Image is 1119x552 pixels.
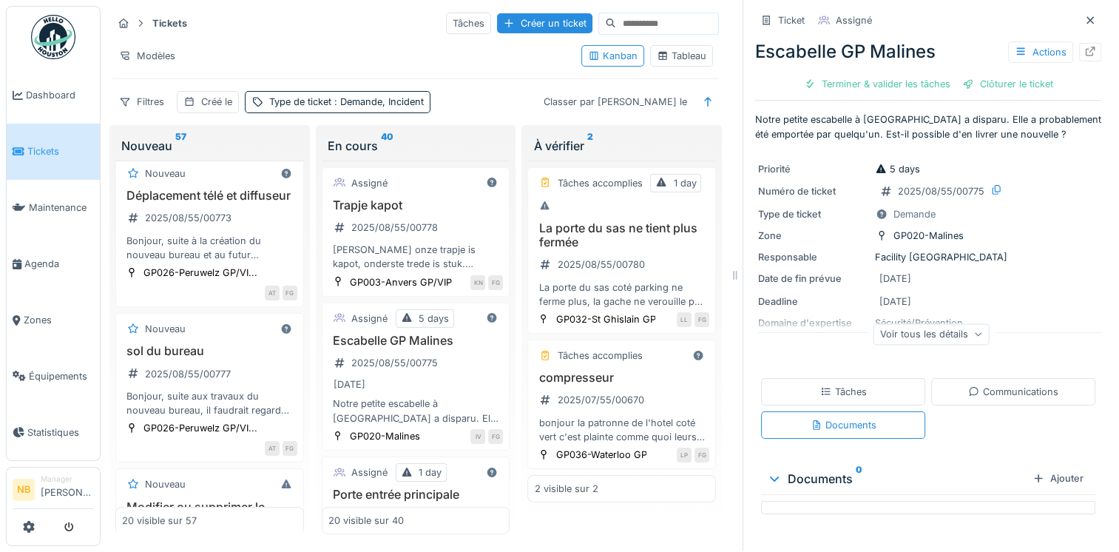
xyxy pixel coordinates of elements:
[856,470,862,488] sup: 0
[122,344,297,358] h3: sol du bureau
[586,137,592,155] sup: 2
[122,234,297,262] div: Bonjour, suite à la création du nouveau bureau et au futur déplacement de la cabine fumoir, il fa...
[879,272,911,286] div: [DATE]
[283,286,297,300] div: FG
[143,266,257,280] div: GP026-Peruwelz GP/VI...
[767,470,1027,488] div: Documents
[145,166,186,181] div: Nouveau
[673,176,696,190] div: 1 day
[27,425,94,440] span: Statistiques
[27,144,94,158] span: Tickets
[328,488,504,502] h3: Porte entrée principale
[381,137,393,155] sup: 40
[122,189,297,203] h3: Déplacement télé et diffuseur
[758,272,869,286] div: Date de fin prévue
[758,250,1098,264] div: Facility [GEOGRAPHIC_DATA]
[694,448,709,462] div: FG
[145,367,231,381] div: 2025/08/55/00777
[7,404,100,460] a: Statistiques
[7,236,100,292] a: Agenda
[557,393,643,407] div: 2025/07/55/00670
[557,176,642,190] div: Tâches accomplies
[778,13,805,27] div: Ticket
[24,313,94,327] span: Zones
[122,500,297,543] h3: Modifier ou supprimer le dédecteur de mouvement cave Grâce-Hollogne
[269,95,424,109] div: Type de ticket
[1008,41,1073,63] div: Actions
[351,221,438,235] div: 2025/08/55/00778
[820,385,867,399] div: Tâches
[956,74,1059,94] div: Clôturer le ticket
[758,162,869,176] div: Priorité
[7,124,100,180] a: Tickets
[534,371,709,385] h3: compresseur
[758,207,869,221] div: Type de ticket
[798,74,956,94] div: Terminer & valider les tâches
[893,207,936,221] div: Demande
[351,176,388,190] div: Assigné
[534,280,709,309] div: La porte du sas coté parking ne ferme plus, la gache ne verouille pas la porte
[351,356,438,370] div: 2025/08/55/00775
[657,49,706,63] div: Tableau
[31,15,75,59] img: Badge_color-CXgf-gQk.svg
[13,474,94,509] a: NB Manager[PERSON_NAME]
[836,13,872,27] div: Assigné
[328,137,504,155] div: En cours
[145,322,186,336] div: Nouveau
[557,258,644,272] div: 2025/08/55/00780
[879,294,911,309] div: [DATE]
[7,180,100,236] a: Maintenance
[334,377,365,391] div: [DATE]
[893,229,964,243] div: GP020-Malines
[555,312,655,326] div: GP032-St Ghislain GP
[7,348,100,404] a: Équipements
[121,137,298,155] div: Nouveau
[328,243,504,271] div: [PERSON_NAME] onze trapje is kapot, onderste trede is stuk. Mogen wij a.u.b. een nieuwe trapje he...
[557,349,642,363] div: Tâches accomplies
[145,477,186,491] div: Nouveau
[694,312,709,327] div: FG
[534,482,598,496] div: 2 visible sur 2
[758,294,869,309] div: Deadline
[470,275,485,290] div: KN
[7,292,100,349] a: Zones
[24,257,94,271] span: Agenda
[497,13,592,33] div: Créer un ticket
[968,385,1058,399] div: Communications
[898,184,984,198] div: 2025/08/55/00775
[283,441,297,456] div: FG
[265,286,280,300] div: AT
[533,137,710,155] div: À vérifier
[351,465,388,479] div: Assigné
[758,184,869,198] div: Numéro de ticket
[328,198,504,212] h3: Trapje kapot
[534,221,709,249] h3: La porte du sas ne tient plus fermée
[201,95,232,109] div: Créé le
[755,38,1101,65] div: Escabelle GP Malines
[351,312,388,326] div: Assigné
[328,514,404,528] div: 20 visible sur 40
[534,416,709,444] div: bonjour la patronne de l'hotel coté vert c'est plainte comme quoi leurs clients ne trouvent pas l...
[29,369,94,383] span: Équipements
[41,474,94,505] li: [PERSON_NAME]
[29,201,94,215] span: Maintenance
[175,137,186,155] sup: 57
[41,474,94,485] div: Manager
[677,312,692,327] div: LL
[488,429,503,444] div: FG
[875,162,920,176] div: 5 days
[265,441,280,456] div: AT
[677,448,692,462] div: LP
[145,211,231,225] div: 2025/08/55/00773
[328,334,504,348] h3: Escabelle GP Malines
[488,275,503,290] div: FG
[328,397,504,425] div: Notre petite escabelle à [GEOGRAPHIC_DATA] a disparu. Elle a probablement été emportée par quelqu...
[122,389,297,417] div: Bonjour, suite aux travaux du nouveau bureau, il faudrait regarder ce qui pourrait être fait au n...
[873,323,990,345] div: Voir tous les détails
[537,91,694,112] div: Classer par [PERSON_NAME] le
[588,49,638,63] div: Kanban
[758,250,869,264] div: Responsable
[470,429,485,444] div: IV
[419,312,449,326] div: 5 days
[811,418,876,432] div: Documents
